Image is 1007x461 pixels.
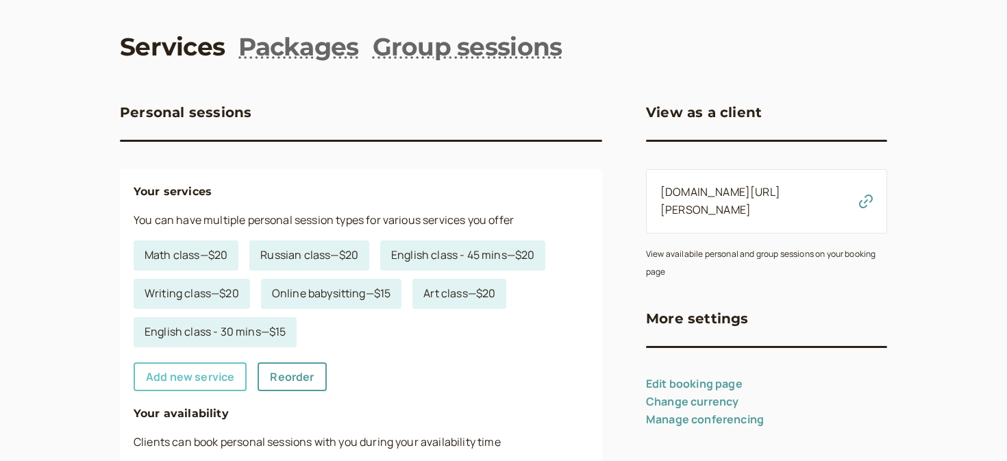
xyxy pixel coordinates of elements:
a: Reorder [258,362,326,391]
a: English class - 30 mins—$15 [134,317,297,347]
a: Change currency [646,394,738,409]
a: [DOMAIN_NAME][URL][PERSON_NAME] [660,184,780,217]
h3: View as a client [646,101,762,123]
p: You can have multiple personal session types for various services you offer [134,212,588,229]
a: Manage conferencing [646,412,764,427]
small: View availabile personal and group sessions on your booking page [646,248,875,277]
h4: Your services [134,183,588,201]
a: Math class—$20 [134,240,238,271]
a: Services [120,29,225,64]
p: Clients can book personal sessions with you during your availability time [134,434,588,451]
a: Add new service [134,362,247,391]
a: Writing class—$20 [134,279,250,309]
iframe: Chat Widget [938,395,1007,461]
a: Packages [238,29,358,64]
a: Russian class—$20 [249,240,369,271]
a: English class - 45 mins—$20 [380,240,545,271]
h4: Your availability [134,405,588,423]
a: Edit booking page [646,376,743,391]
a: Group sessions [373,29,562,64]
a: Art class—$20 [412,279,506,309]
h3: More settings [646,308,749,329]
a: Online babysitting—$15 [261,279,402,309]
h3: Personal sessions [120,101,251,123]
